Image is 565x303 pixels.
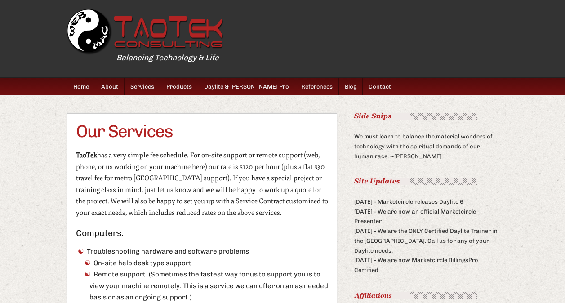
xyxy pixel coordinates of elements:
img: TT1_header_sidesnips [354,113,477,120]
a: [DOMAIN_NAME] [67,9,224,55]
a: Daylite & [PERSON_NAME] Pro [198,78,295,95]
a: References [295,78,339,95]
strong: TaoTek [76,151,97,160]
h1: Our Services [76,123,328,140]
p: has a very simple fee schedule. For on-site support or remote support (web, phone, or us working ... [76,150,328,218]
a: Blog [339,78,363,95]
h3: Computers: [76,229,328,237]
div: We must learn to balance the material wonders of technology with the spiritual demands of our hum... [354,113,498,161]
a: Services [125,78,160,95]
a: Contact [363,78,397,95]
p: Balancing Technology & Life [116,51,548,64]
li: On-site help desk type support [83,258,328,269]
img: TT1_header_affiliations [354,292,477,299]
a: Products [160,78,198,95]
a: About [95,78,125,95]
a: Home [67,78,95,95]
img: TT1_header_siteupdates [354,178,477,185]
div: [DATE] - Marketcircle releases Daylite 6 [DATE] - We are now an official Marketcircle Presenter [... [354,178,498,275]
